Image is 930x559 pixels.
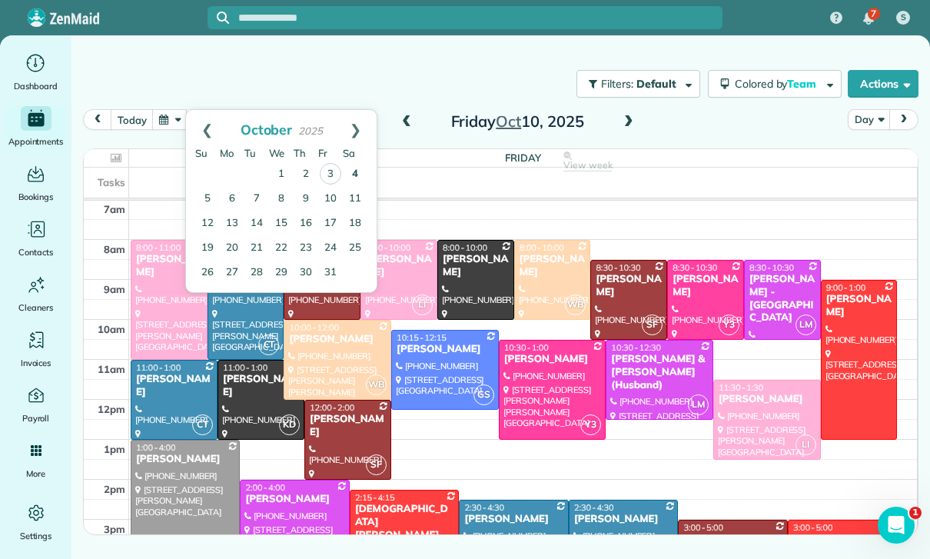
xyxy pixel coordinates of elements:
[135,253,203,279] div: [PERSON_NAME]
[334,110,377,148] a: Next
[135,373,213,399] div: [PERSON_NAME]
[848,70,918,98] button: Actions
[195,211,220,236] a: 12
[749,262,794,273] span: 8:30 - 10:30
[673,262,717,273] span: 8:30 - 10:30
[355,492,395,503] span: 2:15 - 4:15
[496,111,521,131] span: Oct
[596,262,640,273] span: 8:30 - 10:30
[269,261,294,285] a: 29
[396,343,494,356] div: [PERSON_NAME]
[318,261,343,285] a: 31
[878,507,915,544] iframe: Intercom live chat
[269,187,294,211] a: 8
[595,273,663,299] div: [PERSON_NAME]
[318,147,327,159] span: Friday
[195,187,220,211] a: 5
[365,253,433,279] div: [PERSON_NAME]
[795,434,816,455] span: LI
[708,70,842,98] button: Colored byTeam
[343,236,367,261] a: 25
[519,253,586,279] div: [PERSON_NAME]
[6,161,65,205] a: Bookings
[288,333,387,346] div: [PERSON_NAME]
[421,113,613,130] h2: Friday 10, 2025
[442,253,510,279] div: [PERSON_NAME]
[366,454,387,475] span: SF
[505,151,541,164] span: Friday
[610,353,709,392] div: [PERSON_NAME] & [PERSON_NAME] (Husband)
[217,12,229,24] svg: Focus search
[6,272,65,315] a: Cleaners
[443,242,487,253] span: 8:00 - 10:00
[366,242,410,253] span: 8:00 - 10:00
[343,147,355,159] span: Saturday
[26,466,45,481] span: More
[279,414,300,435] span: KD
[195,147,208,159] span: Sunday
[136,442,176,453] span: 1:00 - 4:00
[244,211,269,236] a: 14
[294,236,318,261] a: 23
[14,78,58,94] span: Dashboard
[136,242,181,253] span: 8:00 - 11:00
[636,77,677,91] span: Default
[20,528,52,544] span: Settings
[718,393,816,406] div: [PERSON_NAME]
[244,236,269,261] a: 21
[136,362,181,373] span: 11:00 - 1:00
[104,523,125,535] span: 3pm
[244,147,256,159] span: Tuesday
[574,502,614,513] span: 2:30 - 4:30
[269,211,294,236] a: 15
[18,245,53,260] span: Contacts
[18,300,53,315] span: Cleaners
[220,211,244,236] a: 13
[6,51,65,94] a: Dashboard
[563,159,613,171] span: View week
[192,414,213,435] span: CT
[901,12,906,24] span: S
[6,217,65,260] a: Contacts
[104,483,125,495] span: 2pm
[871,8,876,20] span: 7
[672,273,739,299] div: [PERSON_NAME]
[258,334,279,355] span: CT
[244,187,269,211] a: 7
[683,533,783,546] div: [PERSON_NAME]
[104,443,125,455] span: 1pm
[220,261,244,285] a: 27
[6,328,65,371] a: Invoices
[580,414,601,435] span: Y3
[825,293,893,319] div: [PERSON_NAME]
[18,189,54,205] span: Bookings
[795,314,816,335] span: LM
[354,503,455,542] div: [DEMOGRAPHIC_DATA][PERSON_NAME]
[241,121,293,138] span: October
[195,236,220,261] a: 19
[223,362,267,373] span: 11:00 - 1:00
[573,513,674,526] div: [PERSON_NAME]
[464,502,504,513] span: 2:30 - 4:30
[208,12,229,24] button: Focus search
[576,70,700,98] button: Filters: Default
[104,203,125,215] span: 7am
[269,236,294,261] a: 22
[220,147,234,159] span: Monday
[642,314,663,335] span: SF
[6,501,65,544] a: Settings
[289,322,339,333] span: 10:00 - 12:00
[463,513,564,526] div: [PERSON_NAME]
[111,109,153,130] button: today
[244,493,345,506] div: [PERSON_NAME]
[412,294,433,315] span: LI
[366,374,387,395] span: WB
[848,109,890,130] button: Day
[83,109,112,130] button: prev
[294,187,318,211] a: 9
[611,342,661,353] span: 10:30 - 12:30
[22,411,50,426] span: Payroll
[688,394,709,415] span: LM
[310,402,354,413] span: 12:00 - 2:00
[569,70,700,98] a: Filters: Default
